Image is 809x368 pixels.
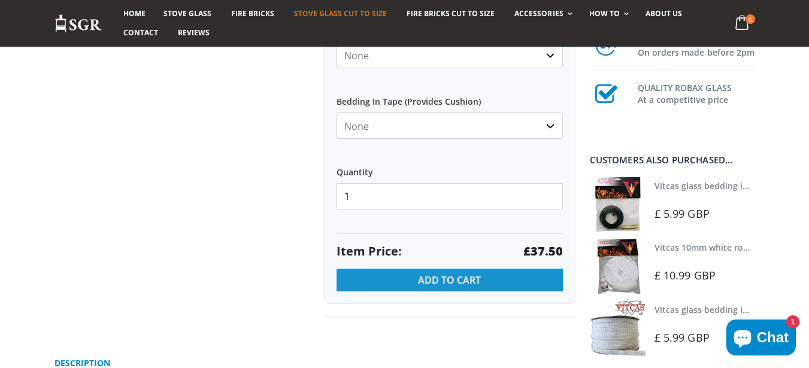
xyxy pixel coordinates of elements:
span: 0 [746,14,755,24]
span: £ 5.99 GBP [655,330,710,345]
label: Quantity [337,157,563,178]
a: Reviews [169,23,219,42]
label: Bedding In Tape (Provides Cushion) [337,86,563,108]
a: Home [114,4,154,23]
span: Accessories [514,8,563,19]
span: Item Price: [337,243,402,260]
a: Fire Bricks Cut To Size [398,4,504,23]
span: Stove Glass [163,8,211,19]
div: Customers also purchased... [590,156,755,165]
button: Add to Cart [337,269,563,291]
a: Contact [114,23,167,42]
img: Stove Glass Replacement [54,14,102,34]
img: Vitcas white rope, glue and gloves kit 10mm [590,238,646,294]
img: Vitcas stove glass bedding in tape [590,300,646,356]
span: Home [123,8,146,19]
a: Fire Bricks [222,4,283,23]
span: About us [646,8,682,19]
span: Stove Glass Cut To Size [294,8,387,19]
span: Reviews [178,28,210,38]
span: Contact [123,28,158,38]
inbox-online-store-chat: Shopify online store chat [723,320,799,358]
span: £ 10.99 GBP [655,268,716,282]
span: Fire Bricks [231,8,274,19]
a: Stove Glass [154,4,220,23]
a: How To [580,4,635,23]
span: £ 5.99 GBP [655,206,710,221]
a: Accessories [505,4,578,23]
span: Add to Cart [418,273,481,287]
span: How To [589,8,620,19]
h3: QUALITY ROBAX GLASS At a competitive price [638,80,755,106]
a: Stove Glass Cut To Size [285,4,396,23]
a: 0 [730,12,755,35]
img: Vitcas stove glass bedding in tape [590,177,646,232]
strong: £37.50 [523,243,563,260]
a: About us [637,4,691,23]
span: Fire Bricks Cut To Size [407,8,495,19]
